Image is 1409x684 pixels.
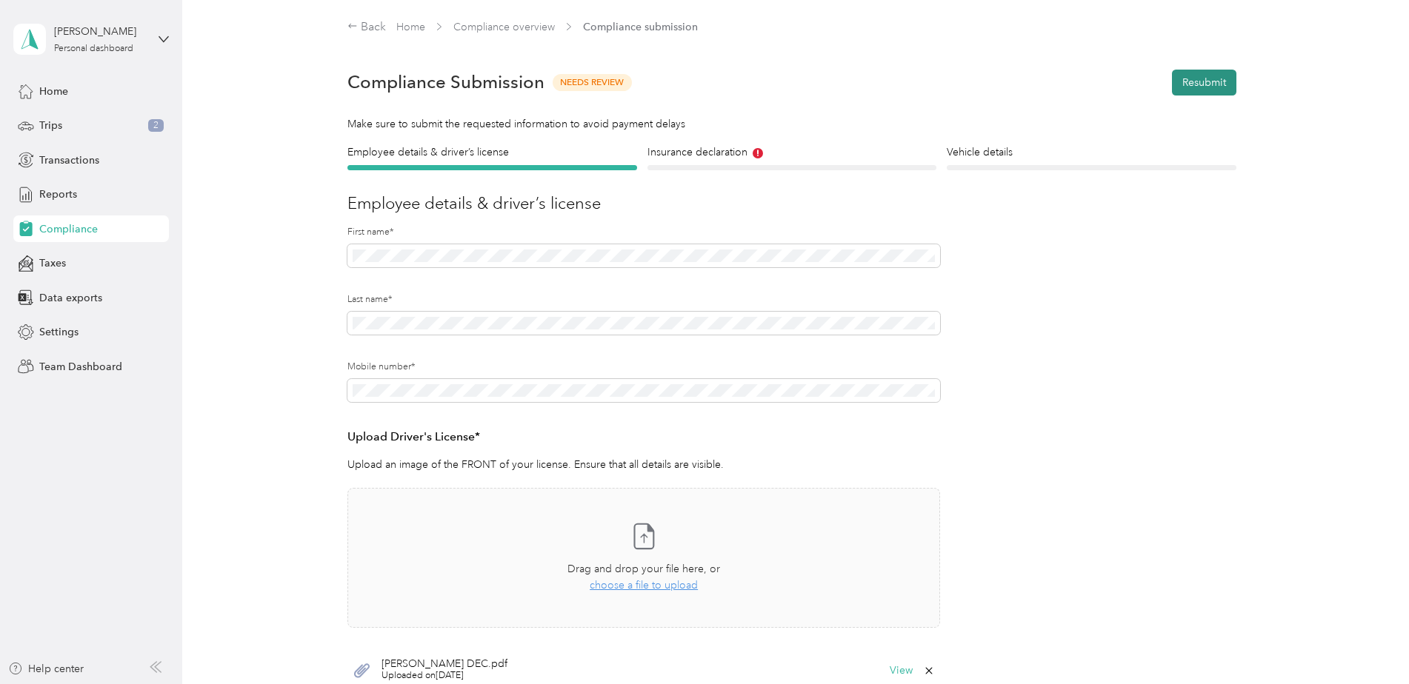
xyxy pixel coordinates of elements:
button: View [890,665,913,676]
a: Home [396,21,425,33]
span: Drag and drop your file here, or [567,563,720,575]
span: Compliance submission [583,19,698,35]
a: Compliance overview [453,21,555,33]
label: Mobile number* [347,361,940,374]
div: [PERSON_NAME] [54,24,147,39]
span: 2 [148,119,164,133]
div: Make sure to submit the requested information to avoid payment delays [347,116,1236,132]
h3: Employee details & driver’s license [347,191,1236,215]
p: Upload an image of the FRONT of your license. Ensure that all details are visible. [347,457,940,472]
button: Resubmit [1172,70,1236,95]
button: Help center [8,661,84,677]
span: Data exports [39,290,102,306]
span: Reports [39,187,77,202]
span: choose a file to upload [590,579,698,591]
span: Trips [39,118,62,133]
h4: Employee details & driver’s license [347,144,637,160]
span: Taxes [39,255,66,271]
span: Settings [39,324,79,340]
span: Needs Review [553,74,632,91]
iframe: Everlance-gr Chat Button Frame [1326,601,1409,684]
span: Transactions [39,152,99,168]
span: Drag and drop your file here, orchoose a file to upload [348,489,939,627]
h1: Compliance Submission [347,72,544,93]
h4: Insurance declaration [647,144,937,160]
label: Last name* [347,293,940,306]
span: [PERSON_NAME] DEC.pdf [382,659,507,669]
div: Personal dashboard [54,44,133,53]
div: Back [347,19,386,36]
span: Team Dashboard [39,359,122,375]
span: Compliance [39,221,98,237]
span: Home [39,84,68,99]
h4: Vehicle details [947,144,1236,160]
h3: Upload Driver's License* [347,428,940,446]
label: First name* [347,226,940,239]
span: Uploaded on [DATE] [382,669,507,683]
